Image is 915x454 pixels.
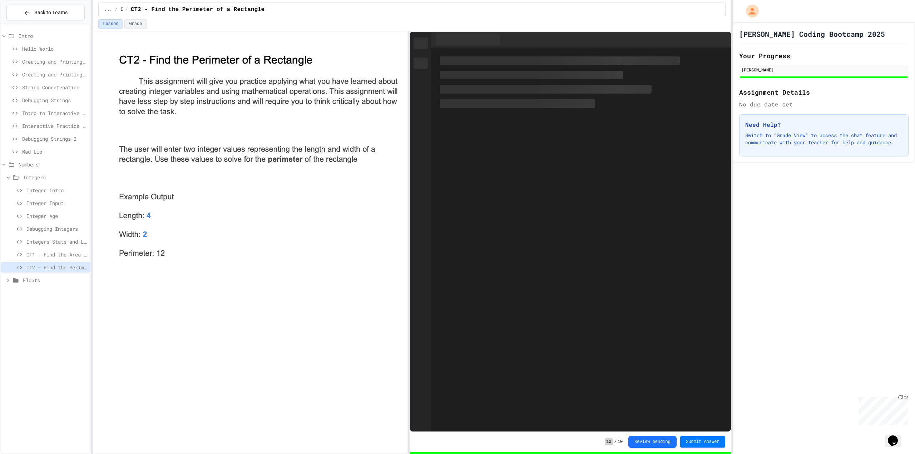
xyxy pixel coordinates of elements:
[856,394,908,425] iframe: chat widget
[26,251,88,258] span: CT1 - Find the Area of a Rectangle
[125,7,128,13] span: /
[23,276,88,284] span: Floats
[614,439,617,445] span: /
[22,45,88,53] span: Hello World
[6,5,85,20] button: Back to Teams
[120,7,123,13] span: Integers
[22,109,88,117] span: Intro to Interactive Programs
[3,3,49,45] div: Chat with us now!Close
[745,120,902,129] h3: Need Help?
[19,161,88,168] span: Numbers
[739,100,909,109] div: No due date set
[741,66,906,73] div: [PERSON_NAME]
[26,186,88,194] span: Integer Intro
[739,87,909,97] h2: Assignment Details
[124,19,147,29] button: Grade
[22,135,88,143] span: Debugging Strings 2
[22,71,88,78] span: Creating and Printing 2+ variables
[104,7,112,13] span: ...
[739,29,885,39] h1: [PERSON_NAME] Coding Bootcamp 2025
[618,439,623,445] span: 10
[739,51,909,61] h2: Your Progress
[885,425,908,447] iframe: chat widget
[745,132,902,146] p: Switch to "Grade View" to access the chat feature and communicate with your teacher for help and ...
[26,238,88,245] span: Integers Stats and Leveling
[605,438,613,445] span: 10
[22,58,88,65] span: Creating and Printing a String Variable
[23,174,88,181] span: Integers
[22,96,88,104] span: Debugging Strings
[680,436,725,448] button: Submit Answer
[22,148,88,155] span: Mad Lib
[115,7,118,13] span: /
[26,212,88,220] span: Integer Age
[26,225,88,233] span: Debugging Integers
[19,32,88,40] span: Intro
[26,199,88,207] span: Integer Input
[22,84,88,91] span: String Concatenation
[22,122,88,130] span: Interactive Practice - Who Are You?
[628,436,677,448] button: Review pending
[34,9,68,16] span: Back to Teams
[98,19,123,29] button: Lesson
[686,439,719,445] span: Submit Answer
[738,3,761,19] div: My Account
[131,5,264,14] span: CT2 - Find the Perimeter of a Rectangle
[26,264,88,271] span: CT2 - Find the Perimeter of a Rectangle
